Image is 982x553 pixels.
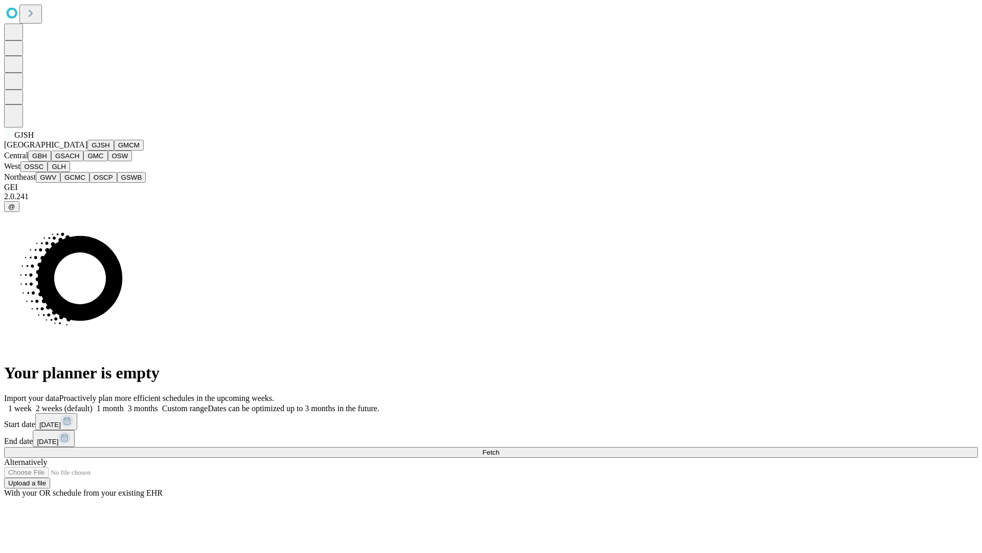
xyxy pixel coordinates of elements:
[4,162,20,171] span: West
[4,201,19,212] button: @
[90,172,117,183] button: OSCP
[117,172,146,183] button: GSWB
[8,404,32,413] span: 1 week
[33,430,75,447] button: [DATE]
[4,447,978,458] button: Fetch
[14,131,34,139] span: GJSH
[4,151,28,160] span: Central
[8,203,15,210] span: @
[20,161,48,172] button: OSSC
[59,394,274,402] span: Proactively plan more efficient schedules in the upcoming weeks.
[128,404,158,413] span: 3 months
[60,172,90,183] button: GCMC
[83,151,107,161] button: GMC
[4,430,978,447] div: End date
[87,140,114,151] button: GJSH
[4,364,978,382] h1: Your planner is empty
[482,449,499,456] span: Fetch
[37,438,58,445] span: [DATE]
[36,172,60,183] button: GWV
[162,404,208,413] span: Custom range
[4,394,59,402] span: Import your data
[4,183,978,192] div: GEI
[108,151,132,161] button: OSW
[39,421,61,429] span: [DATE]
[36,404,93,413] span: 2 weeks (default)
[4,478,50,488] button: Upload a file
[208,404,379,413] span: Dates can be optimized up to 3 months in the future.
[51,151,83,161] button: GSACH
[4,140,87,149] span: [GEOGRAPHIC_DATA]
[28,151,51,161] button: GBH
[35,413,77,430] button: [DATE]
[4,488,163,497] span: With your OR schedule from your existing EHR
[48,161,70,172] button: GLH
[97,404,124,413] span: 1 month
[4,192,978,201] div: 2.0.241
[114,140,144,151] button: GMCM
[4,458,47,466] span: Alternatively
[4,173,36,181] span: Northeast
[4,413,978,430] div: Start date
